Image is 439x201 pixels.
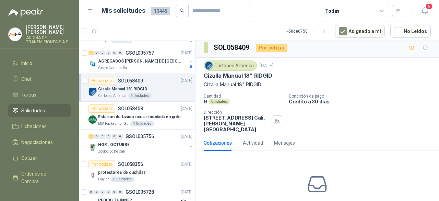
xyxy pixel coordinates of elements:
[88,134,94,139] div: 1
[106,51,111,55] div: 0
[204,94,283,99] p: Cantidad
[21,154,37,162] span: Cotizar
[126,134,154,139] p: GSOL005756
[94,134,99,139] div: 0
[204,110,269,115] p: Dirección
[8,88,71,101] a: Tareas
[9,28,22,41] img: Company Logo
[106,134,111,139] div: 0
[214,42,250,53] h3: SOL058409
[180,8,185,13] span: search
[21,170,64,185] span: Órdenes de Compra
[21,59,32,67] span: Inicio
[98,149,125,154] p: Zoologico De Cali
[98,121,129,126] p: MM Packaging [GEOGRAPHIC_DATA]
[289,94,436,99] p: Condición de pago
[100,51,105,55] div: 0
[26,36,71,44] p: ANDINA DE TRANSMISIONES S.A.S
[181,189,192,196] p: [DATE]
[204,72,272,79] p: Cizalla Manual 18" RIDGID
[98,93,127,99] p: Cartones America
[118,78,143,83] p: SOL058409
[126,51,154,55] p: GSOL005757
[126,190,154,194] p: GSOL005728
[325,7,340,15] div: Todas
[130,121,154,126] div: 1 Unidades
[118,106,143,111] p: SOL058408
[106,190,111,194] div: 0
[88,49,194,71] a: 1 0 0 0 0 0 GSOL005757[DATE] Company LogoAGREGADOS [PERSON_NAME] DE [GEOGRAPHIC_DATA][PERSON_NAME...
[8,104,71,117] a: Solicitudes
[128,93,152,99] div: 9 Unidades
[88,171,97,179] img: Company Logo
[88,115,97,124] img: Company Logo
[204,99,207,104] p: 9
[118,162,143,167] p: SOL058356
[181,133,192,140] p: [DATE]
[285,26,330,37] div: 1 - 50 de 6758
[8,8,43,16] img: Logo peakr
[204,115,269,132] p: [STREET_ADDRESS] Cali , [PERSON_NAME][GEOGRAPHIC_DATA]
[79,74,195,102] a: Por cotizarSOL058409[DATE] Company LogoCizalla Manual 18" RIDGIDCartones America9 Unidades
[88,190,94,194] div: 0
[98,169,146,176] p: protectores de cuchillas
[118,190,123,194] div: 0
[112,134,117,139] div: 0
[425,3,433,10] span: 5
[26,25,71,34] p: [PERSON_NAME] [PERSON_NAME]
[181,105,192,112] p: [DATE]
[151,7,170,15] span: 10445
[390,25,431,38] button: No Leídos
[88,88,97,96] img: Company Logo
[88,104,115,113] div: Por cotizar
[8,136,71,149] a: Negociaciones
[98,65,127,71] p: Grupo Normandía
[88,143,97,152] img: Company Logo
[100,134,105,139] div: 0
[21,138,53,146] span: Negociaciones
[88,51,94,55] div: 1
[8,57,71,70] a: Inicio
[8,167,71,188] a: Órdenes de Compra
[209,99,230,104] div: Unidades
[98,177,109,182] p: Polylon
[79,102,195,130] a: Por cotizarSOL058408[DATE] Company LogoEstación de lavado ocular montada en grifoMM Packaging [GE...
[181,78,192,84] p: [DATE]
[204,81,431,88] p: Cizalla Manual 18" RIDGID
[21,91,36,99] span: Tareas
[205,62,213,69] img: Company Logo
[181,50,192,56] p: [DATE]
[256,44,287,52] div: Por cotizar
[274,139,295,147] div: Mensajes
[8,152,71,165] a: Cotizar
[98,142,129,148] p: HOR . OCTUBRE
[243,139,263,147] div: Actividad
[98,86,147,92] p: Cizalla Manual 18" RIDGID
[204,139,232,147] div: Cotizaciones
[21,123,47,130] span: Licitaciones
[98,114,181,120] p: Estación de lavado ocular montada en grifo
[94,51,99,55] div: 0
[21,75,32,83] span: Chat
[418,5,431,17] button: 5
[118,134,123,139] div: 0
[335,25,385,38] button: Asignado a mi
[8,72,71,86] a: Chat
[204,60,257,71] div: Cartones America
[88,60,97,68] img: Company Logo
[112,51,117,55] div: 0
[102,6,145,16] h1: Mis solicitudes
[181,161,192,168] p: [DATE]
[8,120,71,133] a: Licitaciones
[260,63,273,69] p: [DATE]
[88,160,115,168] div: Por cotizar
[100,190,105,194] div: 0
[112,190,117,194] div: 0
[88,132,194,154] a: 1 0 0 0 0 0 GSOL005756[DATE] Company LogoHOR . OCTUBREZoologico De Cali
[21,107,45,114] span: Solicitudes
[289,99,436,104] p: Crédito a 30 días
[118,51,123,55] div: 0
[98,58,183,65] p: AGREGADOS [PERSON_NAME] DE [GEOGRAPHIC_DATA][PERSON_NAME]
[94,190,99,194] div: 0
[111,177,134,182] div: 8 Unidades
